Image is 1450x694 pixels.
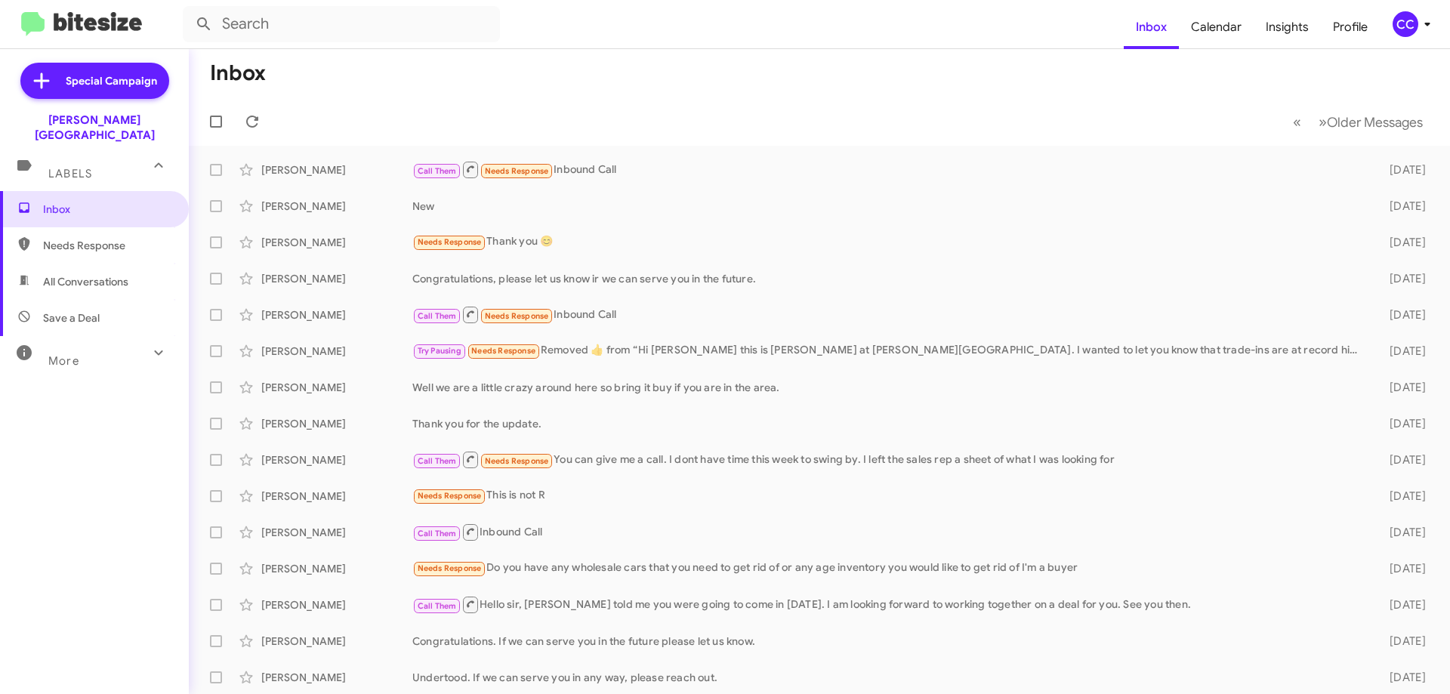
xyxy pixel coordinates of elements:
[43,202,171,217] span: Inbox
[261,344,412,359] div: [PERSON_NAME]
[412,595,1365,614] div: Hello sir, [PERSON_NAME] told me you were going to come in [DATE]. I am looking forward to workin...
[418,563,482,573] span: Needs Response
[418,237,482,247] span: Needs Response
[418,346,461,356] span: Try Pausing
[1365,235,1438,250] div: [DATE]
[1310,106,1432,137] button: Next
[1365,561,1438,576] div: [DATE]
[412,305,1365,324] div: Inbound Call
[1365,199,1438,214] div: [DATE]
[1365,307,1438,322] div: [DATE]
[261,489,412,504] div: [PERSON_NAME]
[412,342,1365,359] div: Removed ‌👍‌ from “ Hi [PERSON_NAME] this is [PERSON_NAME] at [PERSON_NAME][GEOGRAPHIC_DATA]. I wa...
[471,346,535,356] span: Needs Response
[1365,162,1438,177] div: [DATE]
[48,354,79,368] span: More
[418,166,457,176] span: Call Them
[43,274,128,289] span: All Conversations
[261,235,412,250] div: [PERSON_NAME]
[1284,106,1310,137] button: Previous
[1179,5,1254,49] a: Calendar
[261,561,412,576] div: [PERSON_NAME]
[1365,634,1438,649] div: [DATE]
[1124,5,1179,49] a: Inbox
[261,271,412,286] div: [PERSON_NAME]
[412,523,1365,541] div: Inbound Call
[261,634,412,649] div: [PERSON_NAME]
[183,6,500,42] input: Search
[418,529,457,538] span: Call Them
[261,670,412,685] div: [PERSON_NAME]
[412,487,1365,504] div: This is not R
[412,416,1365,431] div: Thank you for the update.
[412,271,1365,286] div: Congratulations, please let us know ir we can serve you in the future.
[418,456,457,466] span: Call Them
[261,380,412,395] div: [PERSON_NAME]
[485,311,549,321] span: Needs Response
[43,238,171,253] span: Needs Response
[261,162,412,177] div: [PERSON_NAME]
[1365,489,1438,504] div: [DATE]
[261,452,412,467] div: [PERSON_NAME]
[1365,271,1438,286] div: [DATE]
[418,311,457,321] span: Call Them
[43,310,100,325] span: Save a Deal
[1285,106,1432,137] nav: Page navigation example
[261,525,412,540] div: [PERSON_NAME]
[20,63,169,99] a: Special Campaign
[412,634,1365,649] div: Congratulations. If we can serve you in the future please let us know.
[1365,525,1438,540] div: [DATE]
[418,601,457,611] span: Call Them
[1293,113,1301,131] span: «
[412,380,1365,395] div: Well we are a little crazy around here so bring it buy if you are in the area.
[261,597,412,612] div: [PERSON_NAME]
[412,450,1365,469] div: You can give me a call. I dont have time this week to swing by. I left the sales rep a sheet of w...
[261,199,412,214] div: [PERSON_NAME]
[1365,597,1438,612] div: [DATE]
[412,199,1365,214] div: New
[1321,5,1380,49] a: Profile
[412,560,1365,577] div: Do you have any wholesale cars that you need to get rid of or any age inventory you would like to...
[210,61,266,85] h1: Inbox
[1365,344,1438,359] div: [DATE]
[1319,113,1327,131] span: »
[66,73,157,88] span: Special Campaign
[418,491,482,501] span: Needs Response
[412,160,1365,179] div: Inbound Call
[412,670,1365,685] div: Undertood. If we can serve you in any way, please reach out.
[1380,11,1433,37] button: CC
[1254,5,1321,49] a: Insights
[485,456,549,466] span: Needs Response
[412,233,1365,251] div: Thank you 😊
[1365,452,1438,467] div: [DATE]
[261,307,412,322] div: [PERSON_NAME]
[1365,670,1438,685] div: [DATE]
[1327,114,1423,131] span: Older Messages
[1393,11,1418,37] div: CC
[48,167,92,180] span: Labels
[1365,380,1438,395] div: [DATE]
[261,416,412,431] div: [PERSON_NAME]
[485,166,549,176] span: Needs Response
[1365,416,1438,431] div: [DATE]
